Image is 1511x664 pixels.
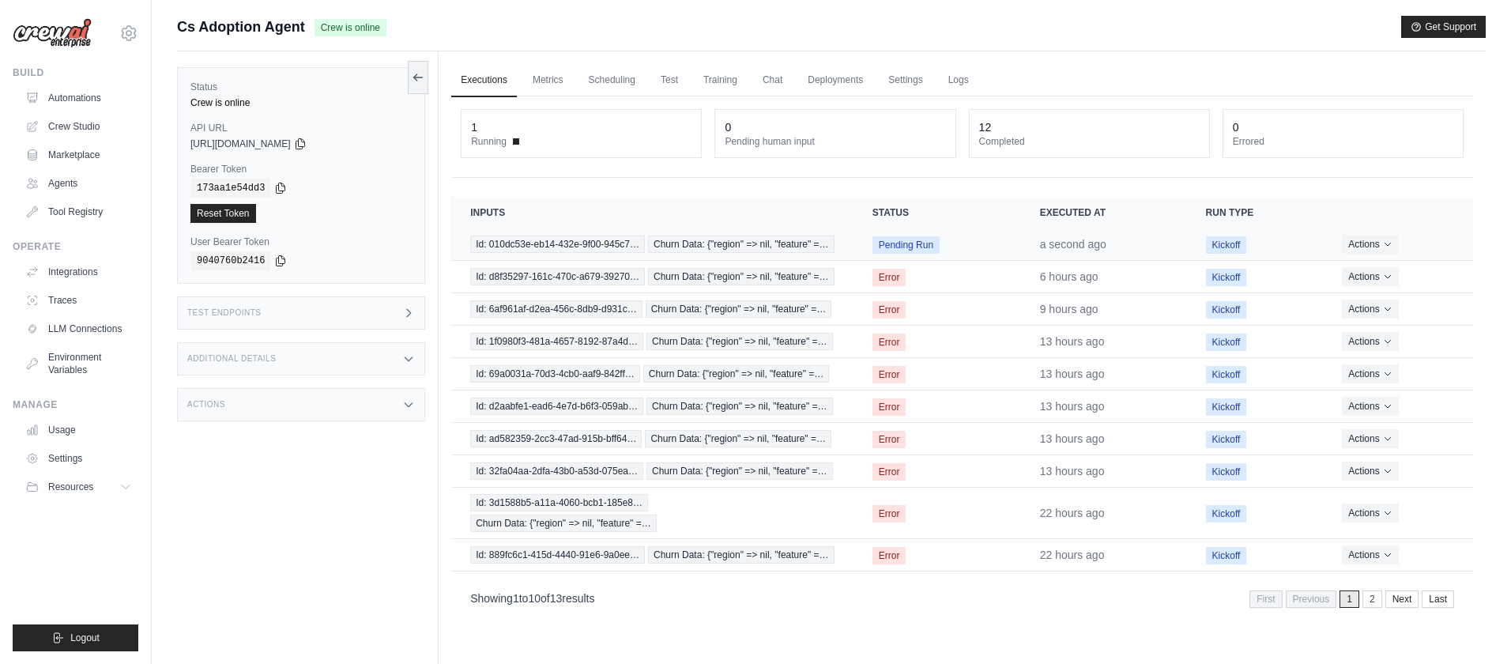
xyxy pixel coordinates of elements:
[470,268,645,285] span: Id: d8f35297-161c-470c-a679-39270…
[451,578,1473,618] nav: Pagination
[872,505,906,523] span: Error
[470,333,643,350] span: Id: 1f0980f3-481a-4657-8192-87a4d…
[1206,236,1247,254] span: Kickoff
[19,114,138,139] a: Crew Studio
[1040,368,1105,380] time: August 20, 2025 at 07:48 PDT
[19,199,138,224] a: Tool Registry
[187,400,225,409] h3: Actions
[1233,119,1239,135] div: 0
[648,236,835,253] span: Churn Data: {"region" => nil, "feature" =…
[1249,590,1454,608] nav: Pagination
[872,301,906,319] span: Error
[646,398,833,415] span: Churn Data: {"region" => nil, "feature" =…
[470,546,835,564] a: View execution details for Id
[470,365,640,383] span: Id: 69a0031a-70d3-4cb0-aaf9-842ff…
[1040,432,1105,445] time: August 20, 2025 at 07:48 PDT
[13,66,138,79] div: Build
[872,547,906,564] span: Error
[1040,465,1105,477] time: August 20, 2025 at 07:48 PDT
[190,204,256,223] a: Reset Token
[470,300,835,318] a: View execution details for Id
[470,590,594,606] p: Showing to of results
[1040,238,1106,251] time: August 20, 2025 at 20:39 PDT
[1206,547,1247,564] span: Kickoff
[1206,431,1247,448] span: Kickoff
[471,135,507,148] span: Running
[550,592,563,605] span: 13
[190,163,412,175] label: Bearer Token
[872,463,906,481] span: Error
[470,546,645,564] span: Id: 889fc6c1-415d-4440-91e6-9a0ee…
[1040,507,1105,519] time: August 19, 2025 at 22:26 PDT
[471,119,477,135] div: 1
[1040,303,1098,315] time: August 20, 2025 at 11:37 PDT
[19,345,138,383] a: Environment Variables
[13,18,92,48] img: Logo
[13,240,138,253] div: Operate
[1342,235,1398,254] button: Actions for execution
[1342,397,1398,416] button: Actions for execution
[1362,590,1382,608] a: 2
[177,16,305,38] span: Cs Adoption Agent
[1342,267,1398,286] button: Actions for execution
[1249,590,1282,608] span: First
[1206,334,1247,351] span: Kickoff
[190,96,412,109] div: Crew is online
[1040,549,1105,561] time: August 19, 2025 at 22:26 PDT
[470,430,835,447] a: View execution details for Id
[470,268,835,285] a: View execution details for Id
[470,494,648,511] span: Id: 3d1588b5-a11a-4060-bcb1-185e8…
[648,268,835,285] span: Churn Data: {"region" => nil, "feature" =…
[1340,590,1359,608] span: 1
[1206,366,1247,383] span: Kickoff
[19,142,138,168] a: Marketplace
[646,333,833,350] span: Churn Data: {"region" => nil, "feature" =…
[646,300,832,318] span: Churn Data: {"region" => nil, "feature" =…
[1385,590,1419,608] a: Next
[1206,301,1247,319] span: Kickoff
[451,64,517,97] a: Executions
[190,236,412,248] label: User Bearer Token
[872,366,906,383] span: Error
[19,259,138,285] a: Integrations
[190,251,271,270] code: 9040760b2416
[451,197,853,228] th: Inputs
[645,430,831,447] span: Churn Data: {"region" => nil, "feature" =…
[513,592,519,605] span: 1
[1040,400,1105,413] time: August 20, 2025 at 07:48 PDT
[1206,269,1247,286] span: Kickoff
[470,236,645,253] span: Id: 010dc53e-eb14-432e-9f00-945c7…
[470,300,642,318] span: Id: 6af961af-d2ea-456c-8db9-d931c…
[19,474,138,500] button: Resources
[939,64,978,97] a: Logs
[1342,462,1398,481] button: Actions for execution
[1206,463,1247,481] span: Kickoff
[70,632,100,644] span: Logout
[470,398,643,415] span: Id: d2aabfe1-ead6-4e7d-b6f3-059ab…
[19,171,138,196] a: Agents
[19,417,138,443] a: Usage
[853,197,1021,228] th: Status
[187,308,262,318] h3: Test Endpoints
[1342,504,1398,523] button: Actions for execution
[470,462,835,480] a: View execution details for Id
[187,354,276,364] h3: Additional Details
[190,81,412,93] label: Status
[694,64,747,97] a: Training
[1040,335,1105,348] time: August 20, 2025 at 07:48 PDT
[470,398,835,415] a: View execution details for Id
[979,119,992,135] div: 12
[19,316,138,341] a: LLM Connections
[19,288,138,313] a: Traces
[451,197,1473,618] section: Crew executions table
[1432,588,1511,664] iframe: Chat Widget
[190,179,271,198] code: 173aa1e54dd3
[872,269,906,286] span: Error
[315,19,386,36] span: Crew is online
[725,135,945,148] dt: Pending human input
[872,431,906,448] span: Error
[1342,429,1398,448] button: Actions for execution
[470,462,643,480] span: Id: 32fa04aa-2dfa-43b0-a53d-075ea…
[725,119,731,135] div: 0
